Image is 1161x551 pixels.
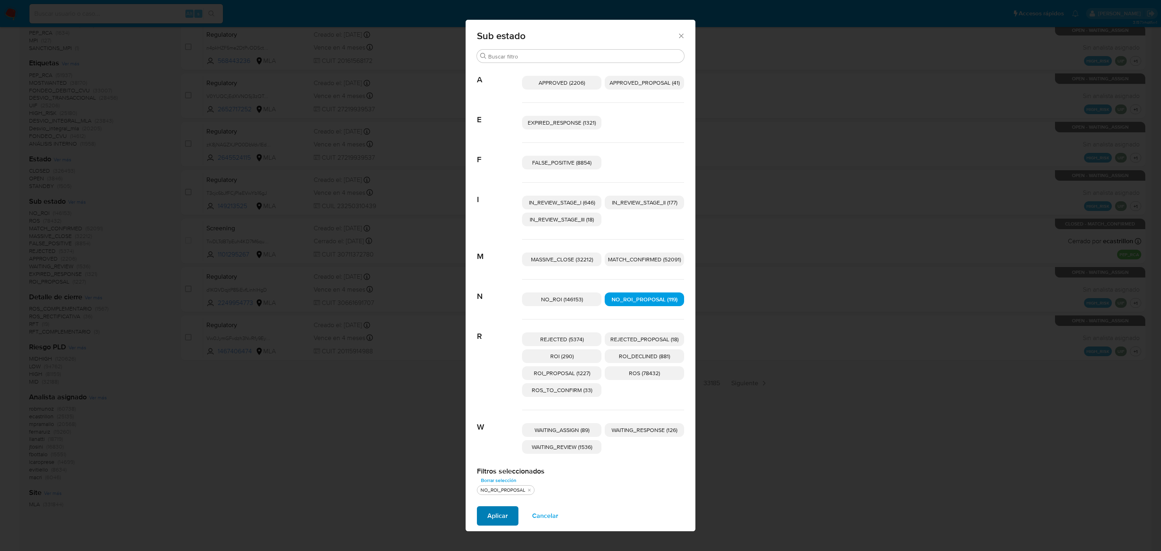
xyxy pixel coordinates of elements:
[605,196,684,209] div: IN_REVIEW_STAGE_II (177)
[522,292,601,306] div: NO_ROI (146153)
[605,423,684,437] div: WAITING_RESPONSE (126)
[530,215,594,223] span: IN_REVIEW_STAGE_III (18)
[612,295,678,303] span: NO_ROI_PROPOSAL (119)
[522,76,601,90] div: APPROVED (2206)
[608,255,681,263] span: MATCH_CONFIRMED (52091)
[532,386,592,394] span: ROS_TO_CONFIRM (33)
[477,280,522,301] span: N
[522,156,601,169] div: FALSE_POSITIVE (8854)
[522,349,601,363] div: ROI (290)
[531,255,593,263] span: MASSIVE_CLOSE (32212)
[629,369,660,377] span: ROS (78432)
[529,198,595,207] span: IN_REVIEW_STAGE_I (646)
[619,352,670,360] span: ROI_DECLINED (881)
[605,349,684,363] div: ROI_DECLINED (881)
[539,79,585,87] span: APPROVED (2206)
[477,467,684,476] h2: Filtros seleccionados
[477,63,522,85] span: A
[522,332,601,346] div: REJECTED (5374)
[522,423,601,437] div: WAITING_ASSIGN (89)
[477,240,522,261] span: M
[610,335,678,343] span: REJECTED_PROPOSAL (18)
[522,440,601,454] div: WAITING_REVIEW (1536)
[477,31,677,41] span: Sub estado
[522,213,601,226] div: IN_REVIEW_STAGE_III (18)
[487,507,508,525] span: Aplicar
[522,506,569,526] button: Cancelar
[522,383,601,397] div: ROS_TO_CONFIRM (33)
[605,292,684,306] div: NO_ROI_PROPOSAL (119)
[612,426,677,434] span: WAITING_RESPONSE (126)
[479,487,527,494] div: NO_ROI_PROPOSAL
[540,335,584,343] span: REJECTED (5374)
[477,103,522,125] span: E
[605,76,684,90] div: APPROVED_PROPOSAL (41)
[522,196,601,209] div: IN_REVIEW_STAGE_I (646)
[477,183,522,205] span: I
[535,426,589,434] span: WAITING_ASSIGN (89)
[522,366,601,380] div: ROI_PROPOSAL (1227)
[477,319,522,341] span: R
[677,32,685,39] button: Cerrar
[612,198,677,207] span: IN_REVIEW_STAGE_II (177)
[532,443,592,451] span: WAITING_REVIEW (1536)
[528,119,596,127] span: EXPIRED_RESPONSE (1321)
[488,53,681,60] input: Buscar filtro
[477,143,522,165] span: F
[605,366,684,380] div: ROS (78432)
[532,159,591,167] span: FALSE_POSITIVE (8854)
[605,332,684,346] div: REJECTED_PROPOSAL (18)
[526,487,533,493] button: quitar NO_ROI_PROPOSAL
[605,253,684,266] div: MATCH_CONFIRMED (52091)
[477,506,518,526] button: Aplicar
[610,79,680,87] span: APPROVED_PROPOSAL (41)
[532,507,558,525] span: Cancelar
[522,253,601,266] div: MASSIVE_CLOSE (32212)
[480,53,487,59] button: Buscar
[477,410,522,432] span: W
[522,116,601,129] div: EXPIRED_RESPONSE (1321)
[481,476,516,484] span: Borrar selección
[477,476,520,485] button: Borrar selección
[541,295,583,303] span: NO_ROI (146153)
[550,352,574,360] span: ROI (290)
[534,369,590,377] span: ROI_PROPOSAL (1227)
